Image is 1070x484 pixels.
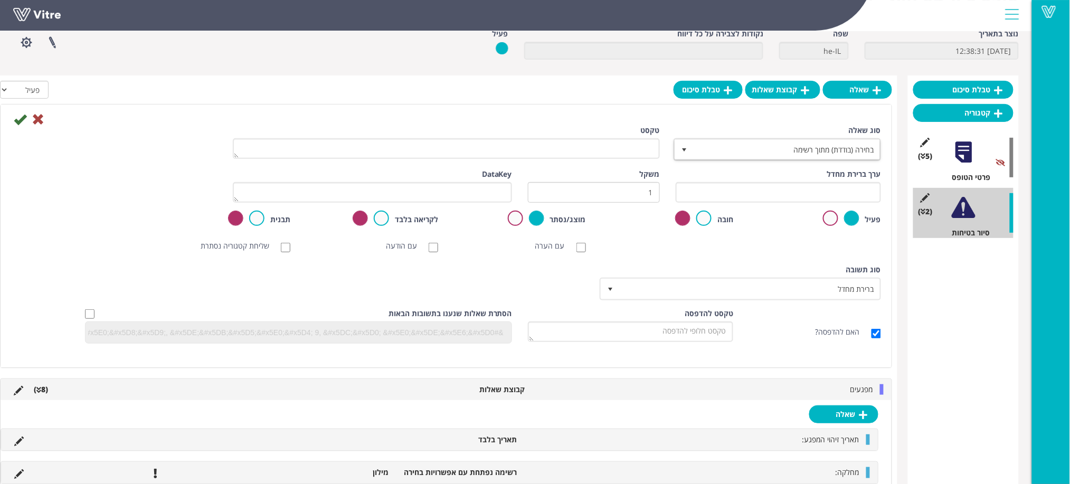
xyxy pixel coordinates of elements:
input: האם להדפסה? [872,329,881,338]
label: טקסט להדפסה [685,308,733,319]
label: חובה [717,214,733,225]
label: שפה [834,29,849,39]
input: &#x5DC;&#x5D3;&#x5D5;&#x5D2;&#x5DE;&#x5D4;: &#x5DC;&#x5D0; &#x5E8;&#x5DC;&#x5D5;&#x5D5;&#x5E0;&#x... [86,325,506,340]
label: פעיל [865,214,881,225]
label: לקריאה בלבד [395,214,438,225]
label: נוצר בתאריך [979,29,1019,39]
div: פרטי הטופס [921,172,1014,183]
input: שליחת קטגוריה נסתרת [281,243,290,252]
div: סיור בטיחות [921,227,1014,238]
span: ברירת מחדל [620,279,880,298]
li: (8 ) [29,384,53,395]
li: תאריך בלבד [394,434,522,445]
a: שאלה [823,81,892,99]
a: שאלה [809,405,878,423]
span: תאריך זיהוי המפגע: [802,434,859,444]
label: עם הודעה [386,241,428,251]
span: select [601,279,620,298]
label: נקודות לצבירה על כל דיווח [677,29,763,39]
input: עם הערה [576,243,586,252]
span: (2 ) [919,206,933,217]
span: select [675,140,694,159]
label: סוג תשובה [846,264,881,275]
a: טבלת סיכום [674,81,743,99]
label: תבנית [270,214,290,225]
span: מחלקה: [836,467,859,477]
input: עם הודעה [429,243,438,252]
li: מילון [266,467,394,478]
label: DataKey [482,169,512,179]
label: מוצג/נסתר [550,214,586,225]
label: פעיל [493,29,508,39]
a: קטגוריה [913,104,1014,122]
label: משקל [640,169,660,179]
span: בחירה (בודדת) מתוך רשימה [694,140,880,159]
li: קבוצת שאלות [400,384,531,395]
label: סוג שאלה [849,125,881,136]
li: רשימה נפתחת עם אפשרויות בחירה [394,467,522,478]
img: yes [496,42,508,55]
a: קבוצת שאלות [745,81,820,99]
label: ערך ברירת מחדל [827,169,881,179]
span: (5 ) [919,151,933,162]
label: האם להדפסה? [816,327,870,337]
label: עם הערה [535,241,575,251]
label: שליחת קטגוריה נסתרת [201,241,280,251]
span: מפגעים [850,384,873,394]
input: Hide question based on answer [85,309,94,319]
label: הסתרת שאלות שנענו בתשובות הבאות [389,308,512,319]
label: טקסט [641,125,660,136]
a: טבלת סיכום [913,81,1014,99]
